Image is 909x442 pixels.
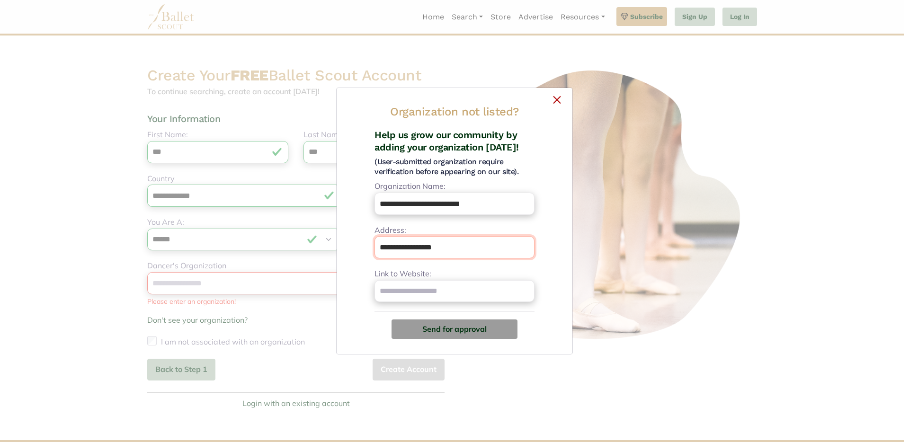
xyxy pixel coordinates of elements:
label: Link to Website: [374,268,431,280]
h3: Organization not listed? [390,103,518,121]
label: Address: [374,224,406,237]
button: × [344,96,565,101]
h5: (User-submitted organization require verification before appearing on our site). [374,157,535,177]
button: Send for approval [392,319,517,338]
label: Organization Name: [374,180,446,193]
h4: Help us grow our community by adding your organization [DATE]! [374,129,535,153]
